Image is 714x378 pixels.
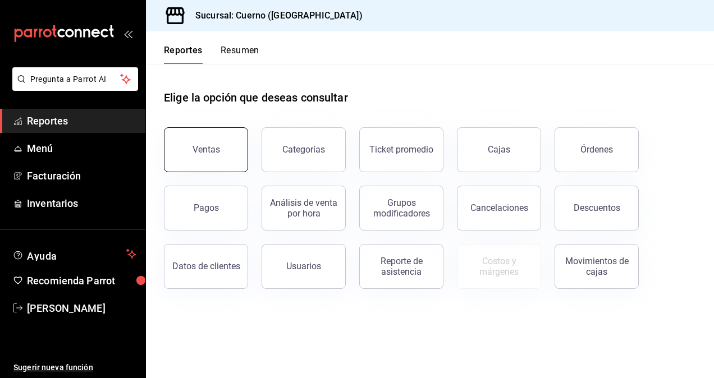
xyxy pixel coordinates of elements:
button: Reportes [164,45,203,64]
button: Resumen [221,45,259,64]
div: Análisis de venta por hora [269,197,338,219]
div: Cajas [488,143,511,156]
a: Pregunta a Parrot AI [8,81,138,93]
div: Datos de clientes [172,261,240,271]
div: Ventas [193,144,220,155]
div: Cancelaciones [470,202,528,213]
div: Ticket promedio [369,144,433,155]
div: Usuarios [286,261,321,271]
div: Reporte de asistencia [367,256,436,277]
button: Reporte de asistencia [359,244,443,289]
button: Movimientos de cajas [555,244,639,289]
button: Usuarios [262,244,346,289]
span: Ayuda [27,247,122,261]
span: Menú [27,141,136,156]
a: Cajas [457,127,541,172]
div: Costos y márgenes [464,256,534,277]
button: open_drawer_menu [123,29,132,38]
button: Órdenes [555,127,639,172]
button: Cancelaciones [457,186,541,231]
button: Ticket promedio [359,127,443,172]
div: Categorías [282,144,325,155]
button: Contrata inventarios para ver este reporte [457,244,541,289]
button: Datos de clientes [164,244,248,289]
div: navigation tabs [164,45,259,64]
button: Pregunta a Parrot AI [12,67,138,91]
button: Análisis de venta por hora [262,186,346,231]
button: Ventas [164,127,248,172]
h3: Sucursal: Cuerno ([GEOGRAPHIC_DATA]) [186,9,363,22]
div: Órdenes [580,144,613,155]
button: Categorías [262,127,346,172]
button: Grupos modificadores [359,186,443,231]
span: Inventarios [27,196,136,211]
button: Pagos [164,186,248,231]
span: Facturación [27,168,136,183]
h1: Elige la opción que deseas consultar [164,89,348,106]
div: Descuentos [574,202,620,213]
span: [PERSON_NAME] [27,301,136,316]
button: Descuentos [555,186,639,231]
span: Recomienda Parrot [27,273,136,288]
span: Reportes [27,113,136,128]
span: Pregunta a Parrot AI [30,73,121,85]
span: Sugerir nueva función [13,362,136,374]
div: Grupos modificadores [367,197,436,219]
div: Pagos [194,202,219,213]
div: Movimientos de cajas [562,256,631,277]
